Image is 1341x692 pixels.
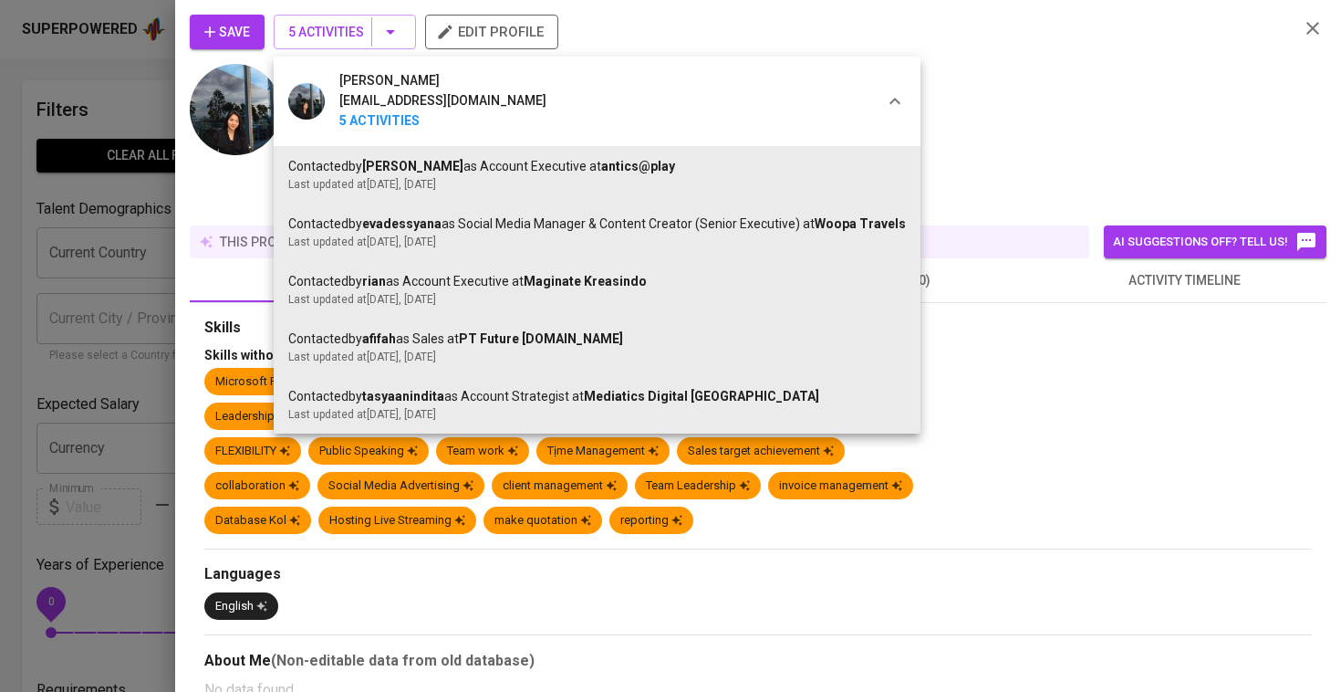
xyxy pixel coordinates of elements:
span: Woopa Travels [815,216,906,231]
span: PT Future [DOMAIN_NAME] [459,331,623,346]
span: [PERSON_NAME] [339,71,440,91]
b: tasyaanindita [362,389,444,404]
div: Contacted by as Account Executive at [288,157,906,176]
b: afifah [362,331,396,346]
div: Contacted by as Account Executive at [288,272,906,291]
img: 9d4eb8ffaac16862ddc41472632df091.jpeg [288,83,325,120]
div: Contacted by as Sales at [288,330,906,349]
b: rian [362,274,386,288]
span: Mediatics Digital [GEOGRAPHIC_DATA] [584,389,819,404]
span: antics@play [601,159,675,173]
div: Contacted by as Account Strategist at [288,387,906,406]
div: [EMAIL_ADDRESS][DOMAIN_NAME] [339,91,546,111]
div: Last updated at [DATE] , [DATE] [288,234,906,250]
div: [PERSON_NAME][EMAIL_ADDRESS][DOMAIN_NAME]5 Activities [274,57,920,146]
span: Maginate Kreasindo [524,274,647,288]
div: Last updated at [DATE] , [DATE] [288,349,906,365]
div: Last updated at [DATE] , [DATE] [288,291,906,308]
div: Contacted by as Social Media Manager & Content Creator (Senior Executive) at [288,215,906,234]
b: 5 Activities [339,111,546,131]
b: evadessyana [362,216,442,231]
div: Last updated at [DATE] , [DATE] [288,406,906,423]
div: Last updated at [DATE] , [DATE] [288,176,906,193]
b: [PERSON_NAME] [362,159,463,173]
